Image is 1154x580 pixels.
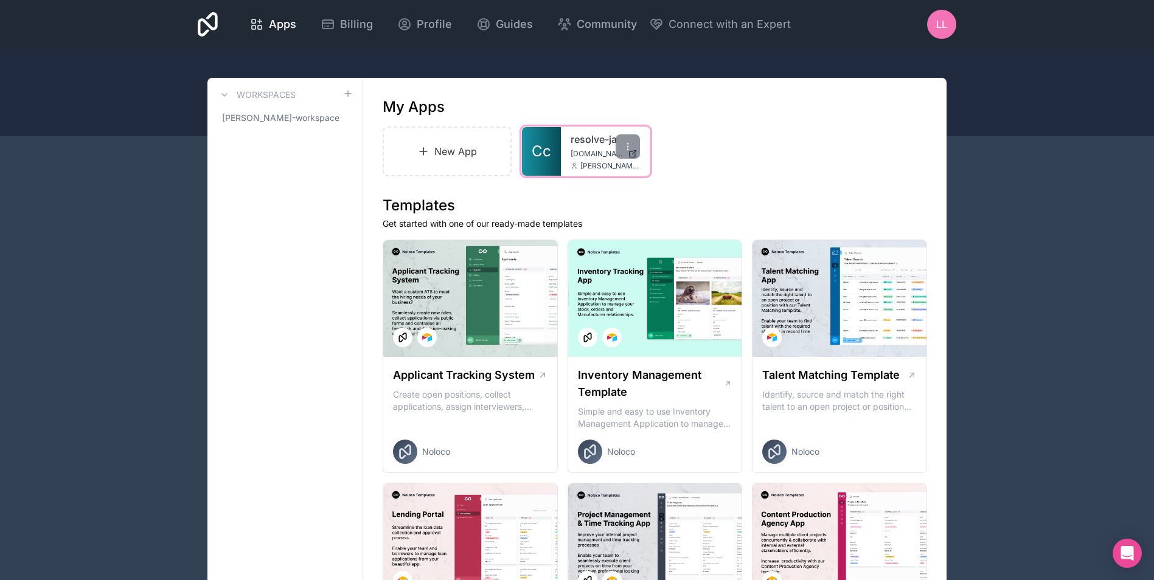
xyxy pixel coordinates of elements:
[532,142,551,161] span: Cc
[388,11,462,38] a: Profile
[571,132,640,147] a: resolve-ja
[422,333,432,342] img: Airtable Logo
[217,88,296,102] a: Workspaces
[269,16,296,33] span: Apps
[340,16,373,33] span: Billing
[383,218,927,230] p: Get started with one of our ready-made templates
[1113,539,1142,568] div: Open Intercom Messenger
[240,11,306,38] a: Apps
[393,367,535,384] h1: Applicant Tracking System
[578,367,724,401] h1: Inventory Management Template
[580,161,640,171] span: [PERSON_NAME][EMAIL_ADDRESS][PERSON_NAME][DOMAIN_NAME]
[571,149,623,159] span: [DOMAIN_NAME]
[547,11,647,38] a: Community
[496,16,533,33] span: Guides
[936,17,947,32] span: LL
[383,196,927,215] h1: Templates
[649,16,791,33] button: Connect with an Expert
[578,406,732,430] p: Simple and easy to use Inventory Management Application to manage your stock, orders and Manufact...
[522,127,561,176] a: Cc
[393,388,547,413] p: Create open positions, collect applications, assign interviewers, centralise candidate feedback a...
[222,112,339,124] span: [PERSON_NAME]-workspace
[762,367,900,384] h1: Talent Matching Template
[669,16,791,33] span: Connect with an Expert
[607,333,617,342] img: Airtable Logo
[571,149,640,159] a: [DOMAIN_NAME]
[767,333,777,342] img: Airtable Logo
[417,16,452,33] span: Profile
[577,16,637,33] span: Community
[237,89,296,101] h3: Workspaces
[467,11,543,38] a: Guides
[607,446,635,458] span: Noloco
[383,126,512,176] a: New App
[791,446,819,458] span: Noloco
[422,446,450,458] span: Noloco
[217,107,353,129] a: [PERSON_NAME]-workspace
[311,11,383,38] a: Billing
[762,388,917,413] p: Identify, source and match the right talent to an open project or position with our Talent Matchi...
[383,97,445,117] h1: My Apps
